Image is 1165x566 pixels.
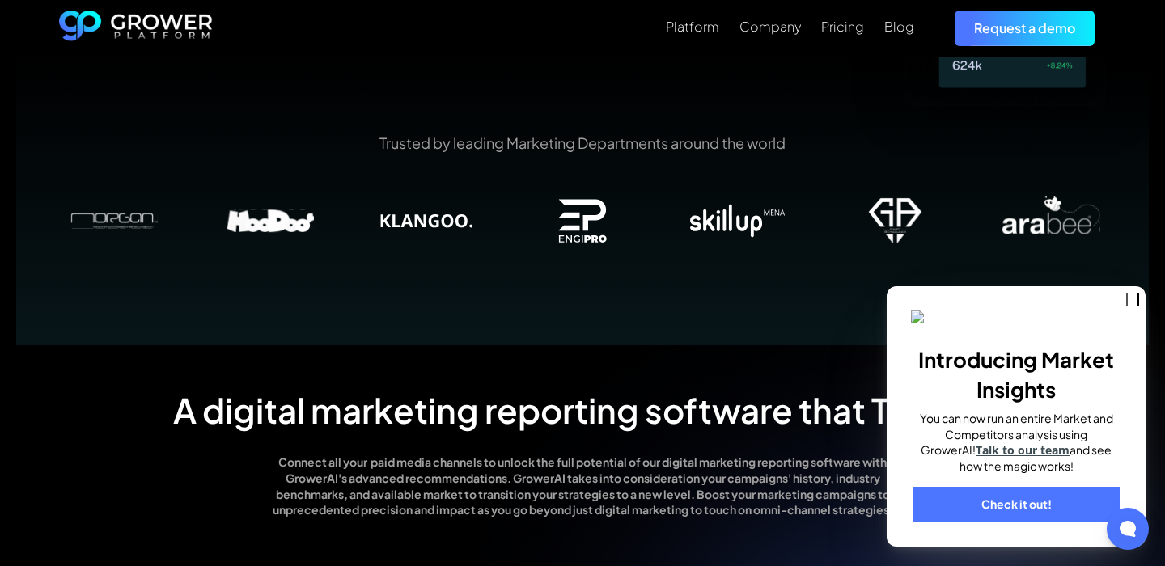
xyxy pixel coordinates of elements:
a: Pricing [821,17,864,36]
div: Company [739,19,801,34]
a: Platform [666,17,719,36]
img: _p793ks5ak-banner [911,310,1121,326]
a: home [59,11,213,46]
p: Connect all your paid media channels to unlock the full potential of our digital marketing report... [272,454,894,517]
p: You can now run an entire Market and Competitors analysis using GrowerAI! and see how the magic w... [911,411,1121,474]
a: Check it out! [913,487,1120,522]
button: close [1126,293,1139,306]
div: Platform [666,19,719,34]
a: Request a demo [955,11,1095,45]
h2: A digital marketing reporting software that THINKS [173,390,993,430]
b: Introducing Market Insights [918,346,1114,402]
p: Trusted by leading Marketing Departments around the world [36,133,1129,153]
a: Talk to our team [976,442,1070,458]
a: Blog [884,17,914,36]
div: Pricing [821,19,864,34]
div: Blog [884,19,914,34]
a: Company [739,17,801,36]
